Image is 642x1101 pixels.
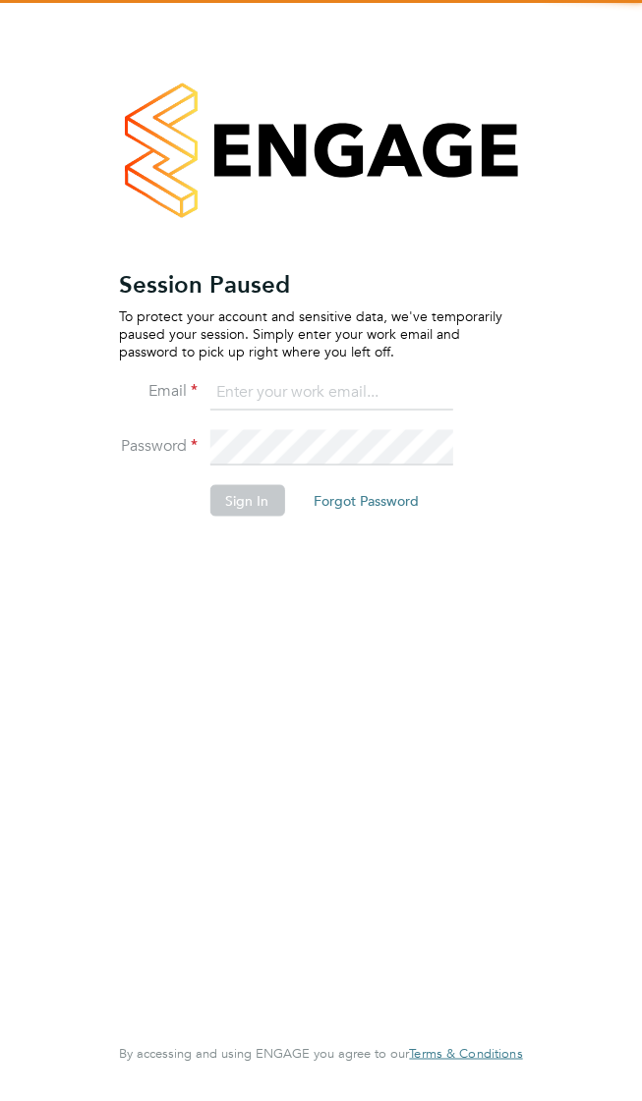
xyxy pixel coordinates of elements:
[209,484,284,516] button: Sign In
[119,306,502,360] p: To protect your account and sensitive data, we've temporarily paused your session. Simply enter y...
[409,1045,522,1062] span: Terms & Conditions
[209,375,452,411] input: Enter your work email...
[119,269,502,299] h2: Session Paused
[298,484,435,516] button: Forgot Password
[119,435,198,456] label: Password
[409,1046,522,1062] a: Terms & Conditions
[119,1045,522,1062] span: By accessing and using ENGAGE you agree to our
[119,380,198,401] label: Email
